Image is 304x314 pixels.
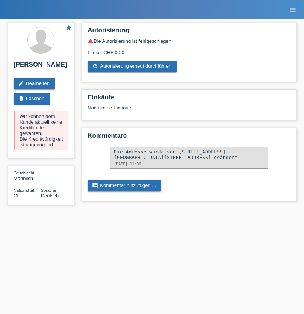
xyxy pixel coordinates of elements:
h2: Einkäufe [88,94,290,105]
span: Geschlecht [14,171,34,175]
a: star [65,24,72,32]
a: menu [285,7,300,12]
div: Männlich [14,170,41,181]
a: refreshAutorisierung erneut durchführen [88,61,177,72]
i: edit [18,80,24,86]
div: Limite: CHF 0.00 [88,44,290,55]
span: Deutsch [41,193,59,199]
span: Nationalität [14,188,34,193]
h2: Kommentare [88,132,290,143]
i: comment [92,182,98,188]
i: menu [289,6,296,14]
i: star [65,24,72,31]
h2: Autorisierung [88,27,290,38]
div: Noch keine Einkäufe [88,105,290,116]
i: warning [88,38,94,44]
a: commentKommentar hinzufügen ... [88,180,161,191]
div: Wir können dem Kunde aktuell keine Kreditlimite gewähren. Die Kreditwürdigkeit ist ungenügend. [14,111,68,150]
i: delete [18,96,24,102]
div: [DATE] 11:30 [114,162,264,166]
span: Sprache [41,188,56,193]
div: Die Adresse wurde von [STREET_ADDRESS][GEOGRAPHIC_DATA][STREET_ADDRESS] geändert. [114,149,264,160]
div: Die Autorisierung ist fehlgeschlagen. [88,38,290,44]
h2: [PERSON_NAME] [14,61,68,72]
i: refresh [92,63,98,69]
a: editBearbeiten [14,78,55,89]
a: deleteLöschen [14,93,50,105]
span: Schweiz [14,193,21,199]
